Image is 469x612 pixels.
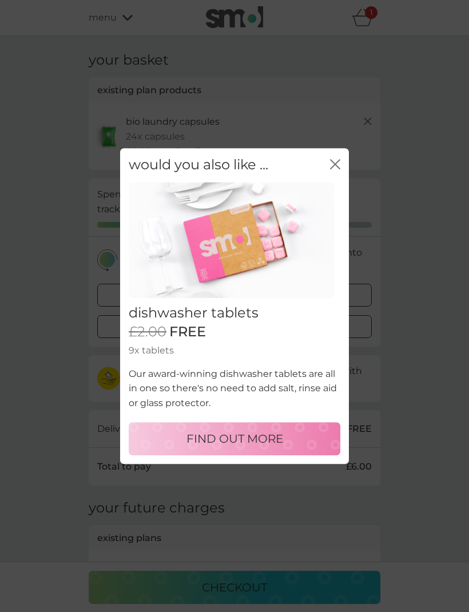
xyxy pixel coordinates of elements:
button: close [330,159,340,171]
p: Our award-winning dishwasher tablets are all in one so there's no need to add salt, rinse aid or ... [129,367,340,411]
p: FIND OUT MORE [186,430,283,448]
span: FREE [169,324,206,341]
h2: dishwasher tablets [129,305,340,321]
button: FIND OUT MORE [129,422,340,455]
span: £2.00 [129,324,166,341]
p: 9x tablets [129,343,340,358]
h2: would you also like ... [129,157,268,173]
